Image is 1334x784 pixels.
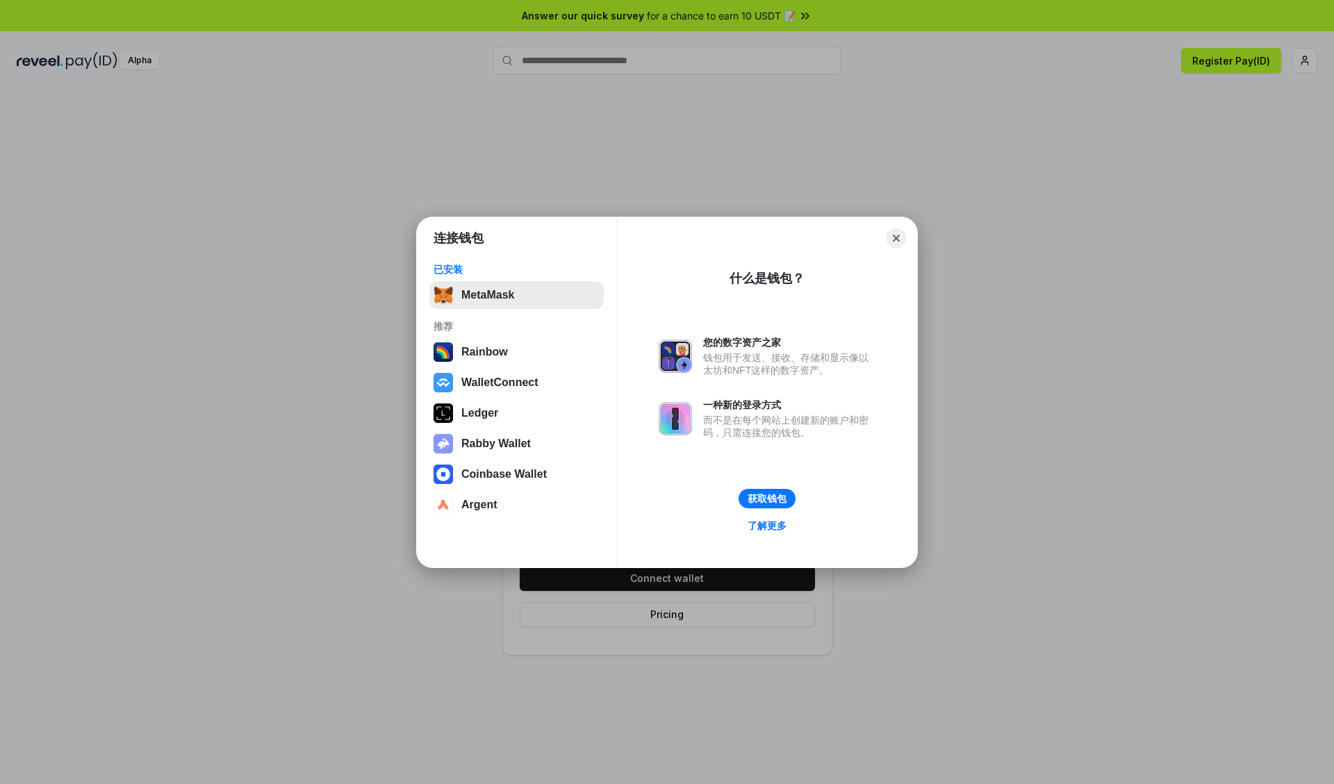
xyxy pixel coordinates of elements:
[659,340,692,373] img: svg+xml,%3Csvg%20xmlns%3D%22http%3A%2F%2Fwww.w3.org%2F2000%2Fsvg%22%20fill%3D%22none%22%20viewBox...
[730,270,805,287] div: 什么是钱包？
[434,373,453,392] img: svg+xml,%3Csvg%20width%3D%2228%22%20height%3D%2228%22%20viewBox%3D%220%200%2028%2028%22%20fill%3D...
[434,230,484,247] h1: 连接钱包
[461,376,538,389] div: WalletConnect
[429,338,604,366] button: Rainbow
[461,468,547,481] div: Coinbase Wallet
[739,517,795,535] a: 了解更多
[461,407,498,419] div: Ledger
[748,492,787,505] div: 获取钱包
[434,320,600,333] div: 推荐
[703,351,875,376] div: 钱包用于发送、接收、存储和显示像以太坊和NFT这样的数字资产。
[659,402,692,435] img: svg+xml,%3Csvg%20xmlns%3D%22http%3A%2F%2Fwww.w3.org%2F2000%2Fsvg%22%20fill%3D%22none%22%20viewBox...
[703,414,875,439] div: 而不是在每个网站上创建新的账户和密码，只需连接您的钱包。
[461,346,508,358] div: Rainbow
[703,399,875,411] div: 一种新的登录方式
[429,460,604,488] button: Coinbase Wallet
[461,499,497,511] div: Argent
[434,285,453,305] img: svg+xml,%3Csvg%20fill%3D%22none%22%20height%3D%2233%22%20viewBox%3D%220%200%2035%2033%22%20width%...
[429,281,604,309] button: MetaMask
[434,495,453,515] img: svg+xml,%3Csvg%20width%3D%2228%22%20height%3D%2228%22%20viewBox%3D%220%200%2028%2028%22%20fill%3D...
[429,369,604,397] button: WalletConnect
[434,342,453,362] img: svg+xml,%3Csvg%20width%3D%22120%22%20height%3D%22120%22%20viewBox%3D%220%200%20120%20120%22%20fil...
[429,491,604,519] button: Argent
[434,434,453,453] img: svg+xml,%3Csvg%20xmlns%3D%22http%3A%2F%2Fwww.w3.org%2F2000%2Fsvg%22%20fill%3D%22none%22%20viewBox...
[434,465,453,484] img: svg+xml,%3Csvg%20width%3D%2228%22%20height%3D%2228%22%20viewBox%3D%220%200%2028%2028%22%20fill%3D...
[429,399,604,427] button: Ledger
[887,228,906,248] button: Close
[461,437,531,450] div: Rabby Wallet
[434,263,600,276] div: 已安装
[429,430,604,458] button: Rabby Wallet
[739,489,796,508] button: 获取钱包
[461,289,514,301] div: MetaMask
[703,336,875,349] div: 您的数字资产之家
[434,403,453,423] img: svg+xml,%3Csvg%20xmlns%3D%22http%3A%2F%2Fwww.w3.org%2F2000%2Fsvg%22%20width%3D%2228%22%20height%3...
[748,519,787,532] div: 了解更多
